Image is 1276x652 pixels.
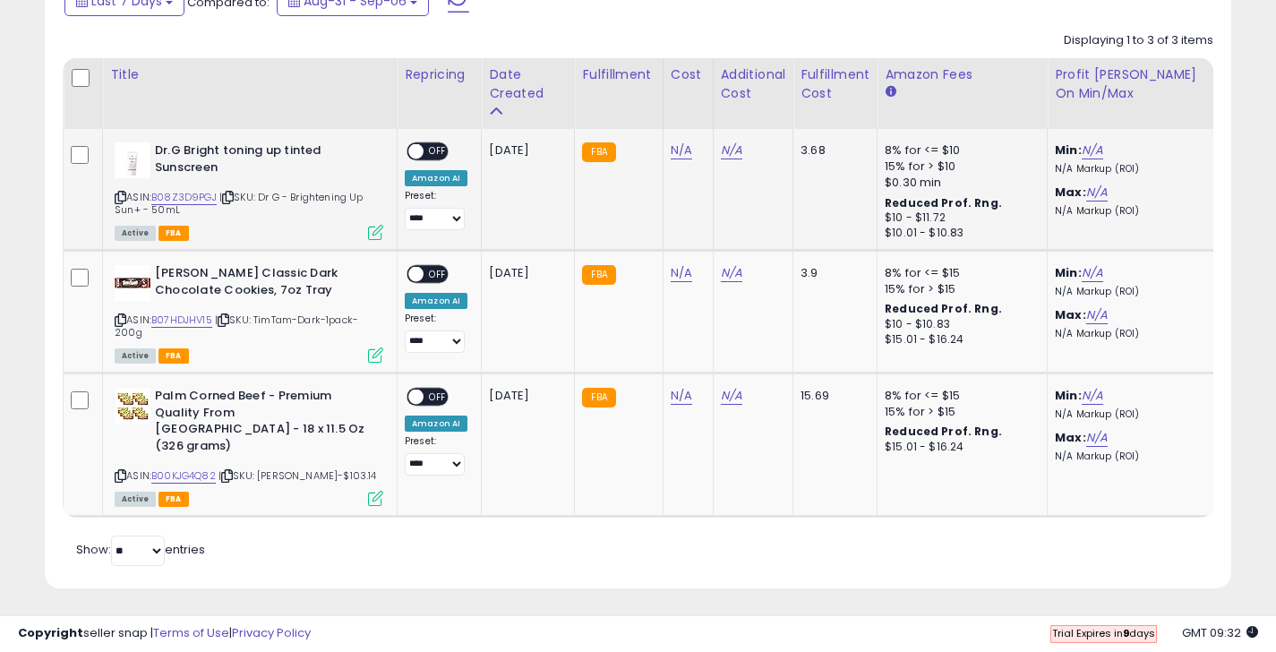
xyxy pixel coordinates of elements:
div: $15.01 - $16.24 [885,440,1033,455]
a: N/A [1082,387,1103,405]
div: Displaying 1 to 3 of 3 items [1064,32,1213,49]
div: $10 - $10.83 [885,317,1033,332]
span: All listings currently available for purchase on Amazon [115,348,156,364]
b: Palm Corned Beef - Premium Quality From [GEOGRAPHIC_DATA] - 18 x 11.5 Oz (326 grams) [155,388,373,459]
a: N/A [1086,184,1108,202]
span: Trial Expires in days [1052,626,1155,640]
b: Reduced Prof. Rng. [885,301,1002,316]
span: All listings currently available for purchase on Amazon [115,492,156,507]
div: 3.68 [801,142,863,159]
b: Min: [1055,142,1082,159]
a: N/A [1082,264,1103,282]
div: Fulfillment [582,65,655,84]
img: 21afr987ySL._SL40_.jpg [115,142,150,178]
div: $15.01 - $16.24 [885,332,1033,347]
span: OFF [424,144,452,159]
div: 8% for <= $15 [885,265,1033,281]
b: 9 [1123,626,1129,640]
span: FBA [158,492,189,507]
b: Max: [1055,184,1086,201]
div: Cost [671,65,706,84]
p: N/A Markup (ROI) [1055,450,1203,463]
small: FBA [582,388,615,407]
a: N/A [721,387,742,405]
span: | SKU: Dr G - Brightening Up Sun+ - 50mL [115,190,364,217]
small: FBA [582,265,615,285]
div: Repricing [405,65,474,84]
div: [DATE] [489,265,561,281]
img: 41IueiYyTyL._SL40_.jpg [115,265,150,301]
p: N/A Markup (ROI) [1055,205,1203,218]
div: Amazon AI [405,293,467,309]
a: N/A [671,142,692,159]
span: | SKU: TimTam-Dark-1pack-200g [115,313,358,339]
a: B07HDJHV15 [151,313,212,328]
span: Show: entries [76,541,205,558]
div: Preset: [405,313,467,353]
div: Amazon Fees [885,65,1040,84]
b: Reduced Prof. Rng. [885,195,1002,210]
strong: Copyright [18,624,83,641]
div: $0.30 min [885,175,1033,191]
div: 15% for > $10 [885,159,1033,175]
small: FBA [582,142,615,162]
div: $10.01 - $10.83 [885,226,1033,241]
b: Max: [1055,306,1086,323]
div: ASIN: [115,388,383,504]
p: N/A Markup (ROI) [1055,286,1203,298]
div: 15% for > $15 [885,404,1033,420]
b: Dr.G Bright toning up tinted Sunscreen [155,142,373,180]
span: FBA [158,226,189,241]
small: Amazon Fees. [885,84,895,100]
span: | SKU: [PERSON_NAME]-$103.14 [218,468,377,483]
th: The percentage added to the cost of goods (COGS) that forms the calculator for Min & Max prices. [1048,58,1218,129]
span: FBA [158,348,189,364]
div: Date Created [489,65,567,103]
a: N/A [721,264,742,282]
div: ASIN: [115,142,383,238]
span: OFF [424,390,452,405]
div: 15% for > $15 [885,281,1033,297]
b: Reduced Prof. Rng. [885,424,1002,439]
div: [DATE] [489,142,561,159]
span: OFF [424,267,452,282]
p: N/A Markup (ROI) [1055,408,1203,421]
b: Max: [1055,429,1086,446]
div: 8% for <= $10 [885,142,1033,159]
div: Profit [PERSON_NAME] on Min/Max [1055,65,1210,103]
div: Fulfillment Cost [801,65,869,103]
div: Preset: [405,190,467,230]
div: 8% for <= $15 [885,388,1033,404]
b: Min: [1055,387,1082,404]
div: 15.69 [801,388,863,404]
a: N/A [671,264,692,282]
a: N/A [1082,142,1103,159]
b: Min: [1055,264,1082,281]
a: N/A [721,142,742,159]
div: Amazon AI [405,416,467,432]
a: N/A [1086,306,1108,324]
div: Preset: [405,435,467,476]
div: Additional Cost [721,65,786,103]
a: N/A [671,387,692,405]
div: ASIN: [115,265,383,361]
div: $10 - $11.72 [885,210,1033,226]
img: 51KEQgnXM5L._SL40_.jpg [115,388,150,424]
p: N/A Markup (ROI) [1055,163,1203,176]
a: Terms of Use [153,624,229,641]
div: seller snap | | [18,625,311,642]
a: N/A [1086,429,1108,447]
span: All listings currently available for purchase on Amazon [115,226,156,241]
a: B08Z3D9PGJ [151,190,217,205]
b: [PERSON_NAME] Classic Dark Chocolate Cookies, 7oz Tray [155,265,373,303]
div: [DATE] [489,388,561,404]
a: Privacy Policy [232,624,311,641]
div: Title [110,65,390,84]
a: B00KJG4Q82 [151,468,216,484]
p: N/A Markup (ROI) [1055,328,1203,340]
div: 3.9 [801,265,863,281]
span: 2025-09-14 09:32 GMT [1182,624,1258,641]
div: Amazon AI [405,170,467,186]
